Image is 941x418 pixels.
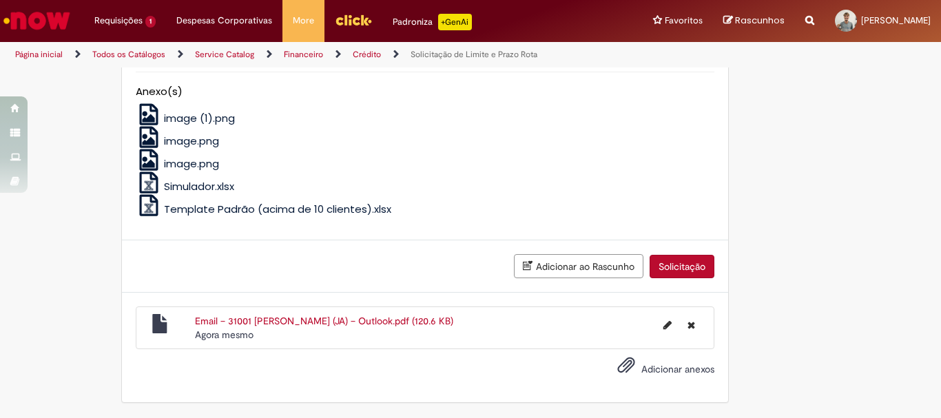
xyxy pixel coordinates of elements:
[650,255,714,278] button: Solicitação
[136,202,392,216] a: Template Padrão (acima de 10 clientes).xlsx
[614,353,639,384] button: Adicionar anexos
[164,111,235,125] span: image (1).png
[1,7,72,34] img: ServiceNow
[195,328,254,341] span: Agora mesmo
[723,14,785,28] a: Rascunhos
[335,10,372,30] img: click_logo_yellow_360x200.png
[665,14,703,28] span: Favoritos
[411,49,537,60] a: Solicitação de Limite e Prazo Rota
[641,364,714,376] span: Adicionar anexos
[15,49,63,60] a: Página inicial
[164,202,391,216] span: Template Padrão (acima de 10 clientes).xlsx
[655,314,680,336] button: Editar nome de arquivo Email – 31001 Rodrigo Rocha nunes (JA) – Outlook.pdf
[679,314,703,336] button: Excluir Email – 31001 Rodrigo Rocha nunes (JA) – Outlook.pdf
[136,134,220,148] a: image.png
[164,179,234,194] span: Simulador.xlsx
[94,14,143,28] span: Requisições
[164,134,219,148] span: image.png
[735,14,785,27] span: Rascunhos
[136,156,220,171] a: image.png
[353,49,381,60] a: Crédito
[10,42,617,67] ul: Trilhas de página
[176,14,272,28] span: Despesas Corporativas
[438,14,472,30] p: +GenAi
[136,179,235,194] a: Simulador.xlsx
[514,254,643,278] button: Adicionar ao Rascunho
[195,49,254,60] a: Service Catalog
[195,328,254,341] time: 29/08/2025 17:25:48
[393,14,472,30] div: Padroniza
[284,49,323,60] a: Financeiro
[293,14,314,28] span: More
[92,49,165,60] a: Todos os Catálogos
[195,315,453,327] a: Email – 31001 [PERSON_NAME] (JA) – Outlook.pdf (120.6 KB)
[136,86,714,98] h5: Anexo(s)
[164,156,219,171] span: image.png
[861,14,931,26] span: [PERSON_NAME]
[136,111,236,125] a: image (1).png
[145,16,156,28] span: 1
